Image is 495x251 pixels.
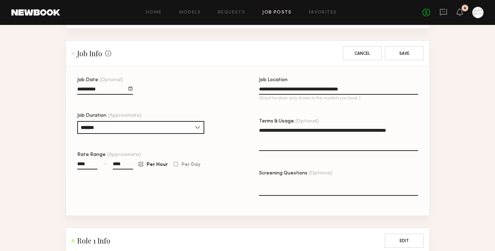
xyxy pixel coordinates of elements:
[259,78,418,83] div: Job Location
[385,46,424,61] button: Save
[146,10,162,15] a: Home
[72,49,111,58] h2: Job Info
[259,87,418,95] input: Job Location(Exact location only shown to the models you book.)
[108,113,142,118] span: (Approximate)
[147,163,168,167] span: Per Hour
[259,127,418,151] textarea: Terms & Usage(Optional)
[77,78,133,83] div: Job Date
[107,152,141,157] span: (Approximate)
[295,119,319,124] span: (Optional)
[262,10,292,15] a: Job Posts
[181,163,200,167] span: Per Day
[103,161,107,166] div: —
[100,78,123,83] span: (Optional)
[309,10,337,15] a: Favorites
[343,46,382,61] button: Cancel
[259,171,418,176] div: Screening Questions
[218,10,245,15] a: Requests
[385,234,424,248] button: Edit
[259,179,418,196] textarea: Screening Questions(Optional)
[259,119,418,124] div: Terms & Usage
[72,236,110,245] h2: Role 1 Info
[179,10,201,15] a: Models
[77,113,204,118] div: Job Duration
[309,171,332,176] span: (Optional)
[259,96,418,100] p: (Exact location only shown to the models you book.)
[464,6,466,10] div: 6
[77,152,236,157] div: Rate Range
